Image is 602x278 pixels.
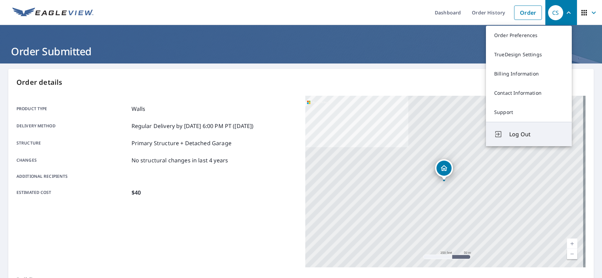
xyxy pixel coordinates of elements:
p: Regular Delivery by [DATE] 6:00 PM PT ([DATE]) [132,122,254,130]
a: Order [514,5,542,20]
p: Walls [132,105,146,113]
span: Log Out [509,130,564,138]
a: Order Preferences [486,26,572,45]
button: Log Out [486,122,572,146]
div: Dropped pin, building 1, Residential property, 21 Parkview Dr O Fallon, MO 63366 [435,159,453,181]
div: CS [548,5,563,20]
p: Order details [16,77,586,88]
p: No structural changes in last 4 years [132,156,228,164]
a: TrueDesign Settings [486,45,572,64]
p: Delivery method [16,122,129,130]
a: Current Level 17, Zoom Out [567,249,577,259]
img: EV Logo [12,8,93,18]
a: Current Level 17, Zoom In [567,239,577,249]
p: Estimated cost [16,188,129,197]
p: Structure [16,139,129,147]
p: Product type [16,105,129,113]
p: Changes [16,156,129,164]
a: Contact Information [486,83,572,103]
p: Primary Structure + Detached Garage [132,139,231,147]
p: $40 [132,188,141,197]
h1: Order Submitted [8,44,594,58]
a: Support [486,103,572,122]
p: Additional recipients [16,173,129,179]
a: Billing Information [486,64,572,83]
